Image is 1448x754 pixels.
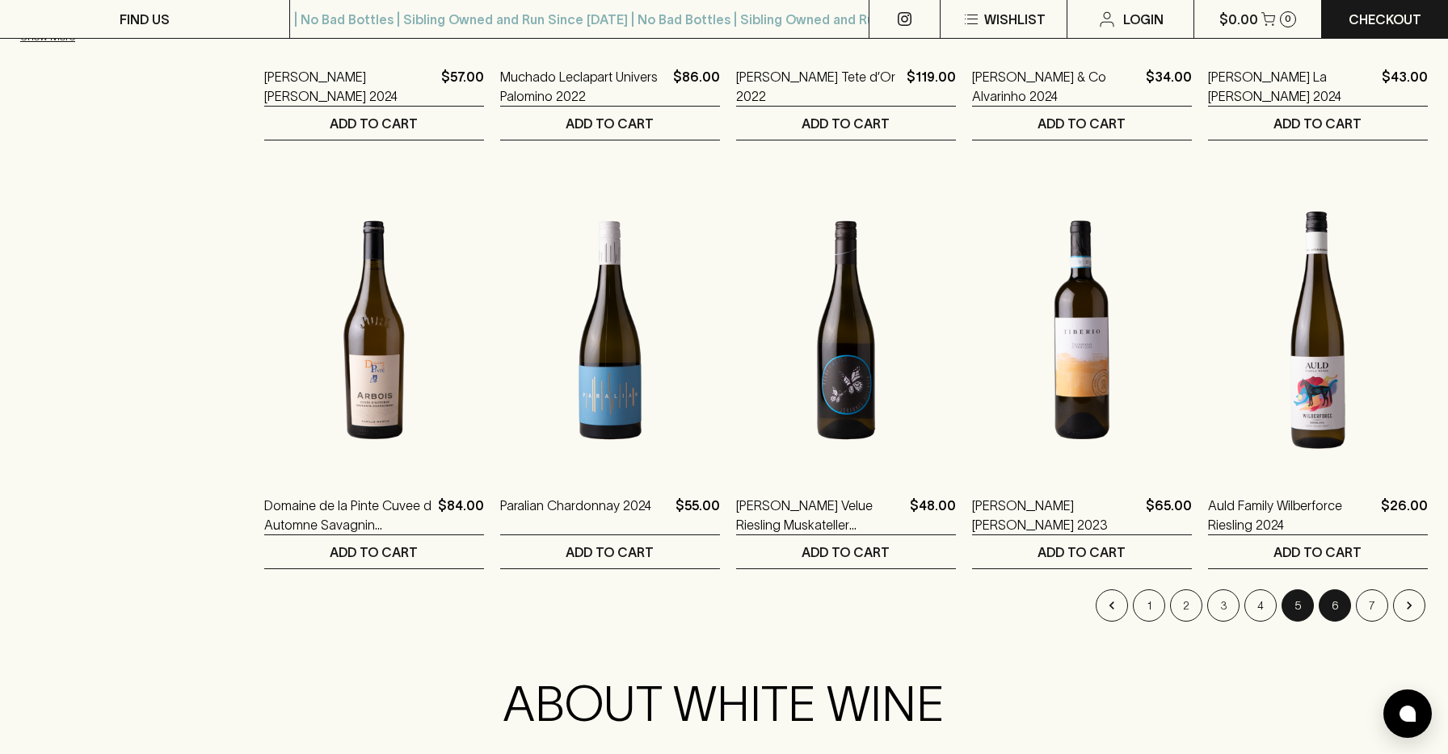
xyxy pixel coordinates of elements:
[1170,589,1202,622] button: Go to page 2
[972,67,1139,106] a: [PERSON_NAME] & Co Alvarinho 2024
[736,67,900,106] a: [PERSON_NAME] Tete d’Or 2022
[1382,67,1428,106] p: $43.00
[802,542,890,562] p: ADD TO CART
[500,535,720,568] button: ADD TO CART
[1038,542,1126,562] p: ADD TO CART
[1208,535,1428,568] button: ADD TO CART
[736,189,956,471] img: Johannes Zillinger Velue Riesling Muskateller Gruner Veltiner 2023
[910,496,956,534] p: $48.00
[736,107,956,140] button: ADD TO CART
[736,535,956,568] button: ADD TO CART
[673,67,720,106] p: $86.00
[264,67,435,106] a: [PERSON_NAME] [PERSON_NAME] 2024
[1381,496,1428,534] p: $26.00
[1096,589,1128,622] button: Go to previous page
[330,542,418,562] p: ADD TO CART
[1393,589,1425,622] button: Go to next page
[264,589,1428,622] nav: pagination navigation
[1146,67,1192,106] p: $34.00
[1273,542,1362,562] p: ADD TO CART
[676,496,720,534] p: $55.00
[264,189,484,471] img: Domaine de la Pinte Cuvee d Automne Savagnin Chardonnay NV
[264,535,484,568] button: ADD TO CART
[1282,589,1314,622] button: page 5
[1207,589,1240,622] button: Go to page 3
[500,189,720,471] img: Paralian Chardonnay 2024
[1273,114,1362,133] p: ADD TO CART
[438,496,484,534] p: $84.00
[1146,496,1192,534] p: $65.00
[984,10,1046,29] p: Wishlist
[972,496,1139,534] a: [PERSON_NAME] [PERSON_NAME] 2023
[1208,107,1428,140] button: ADD TO CART
[1285,15,1291,23] p: 0
[1400,706,1416,722] img: bubble-icon
[330,114,418,133] p: ADD TO CART
[566,542,654,562] p: ADD TO CART
[972,189,1192,471] img: Tiberio Trebbiano d'Abruzzo 2023
[1244,589,1277,622] button: Go to page 4
[264,496,431,534] a: Domaine de la Pinte Cuvee d Automne Savagnin Chardonnay NV
[1123,10,1164,29] p: Login
[907,67,956,106] p: $119.00
[1356,589,1388,622] button: Go to page 7
[1133,589,1165,622] button: Go to page 1
[1208,189,1428,471] img: Auld Family Wilberforce Riesling 2024
[802,114,890,133] p: ADD TO CART
[441,67,484,106] p: $57.00
[1319,589,1351,622] button: Go to page 6
[120,10,170,29] p: FIND US
[217,675,1231,733] h2: ABOUT WHITE WINE
[1208,67,1375,106] a: [PERSON_NAME] La [PERSON_NAME] 2024
[500,107,720,140] button: ADD TO CART
[1349,10,1421,29] p: Checkout
[566,114,654,133] p: ADD TO CART
[1208,496,1374,534] a: Auld Family Wilberforce Riesling 2024
[500,496,651,534] a: Paralian Chardonnay 2024
[972,107,1192,140] button: ADD TO CART
[1219,10,1258,29] p: $0.00
[264,107,484,140] button: ADD TO CART
[736,496,903,534] a: [PERSON_NAME] Velue Riesling Muskateller [PERSON_NAME] Veltiner 2023
[500,67,667,106] a: Muchado Leclapart Univers Palomino 2022
[972,535,1192,568] button: ADD TO CART
[1038,114,1126,133] p: ADD TO CART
